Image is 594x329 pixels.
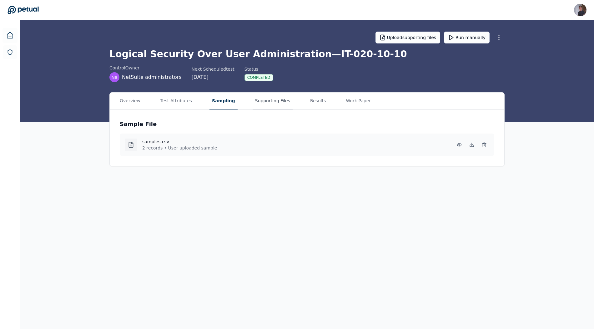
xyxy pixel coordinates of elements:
button: Work Paper [344,93,374,109]
a: Dashboard [3,28,18,43]
a: Go to Dashboard [8,6,39,14]
button: Preview Sample File [454,140,464,150]
button: Sampling [209,93,238,109]
button: Uploadsupporting files [375,32,440,43]
button: Delete Sample File [479,140,489,150]
div: Next Scheduled test [192,66,234,72]
div: Completed [244,74,273,81]
button: Download Sample File [467,140,477,150]
span: NetSuite administrators [122,73,182,81]
p: 2 records • User uploaded sample [142,145,217,151]
div: [DATE] [192,73,234,81]
img: Andrew Li [574,4,586,16]
h1: Logical Security Over User Administration — IT-020-10-10 [109,48,505,60]
h3: Sample File [120,120,157,129]
button: Run manually [444,32,490,43]
button: More Options [493,32,505,43]
button: Supporting Files [253,93,293,109]
span: Na [111,74,117,80]
a: SOC 1 Reports [3,45,17,59]
button: Test Attributes [158,93,194,109]
button: Results [308,93,329,109]
button: Overview [117,93,143,109]
div: Status [244,66,273,72]
h4: samples.csv [142,139,217,145]
div: control Owner [109,65,182,71]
